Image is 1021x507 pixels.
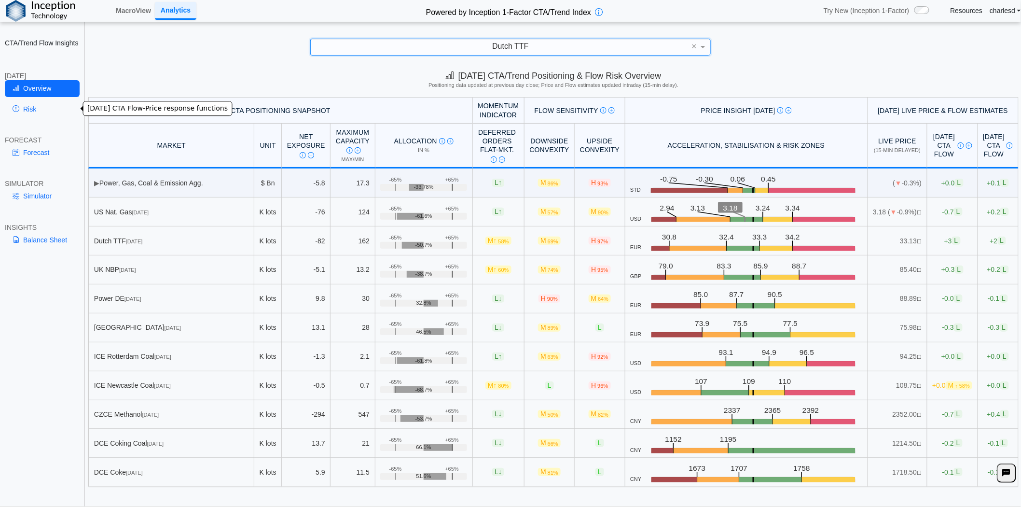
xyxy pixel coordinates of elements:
div: +65% [445,293,458,299]
td: 21 [331,429,375,458]
span: [DATE] [154,383,171,389]
span: L [492,324,504,332]
span: 69% [548,239,558,244]
span: Try New (Inception 1-Factor) [824,6,910,15]
div: [GEOGRAPHIC_DATA] [94,323,249,332]
text: 3.24 [756,204,771,212]
th: Unit [254,124,282,169]
div: -65% [389,350,402,356]
text: 2392 [803,407,819,415]
td: 9.8 [282,284,331,313]
div: DCE Coking Coal [94,439,249,448]
td: 13.7 [282,429,331,458]
span: L [1000,410,1009,418]
td: 124 [331,197,375,226]
text: 1152 [665,435,682,443]
img: Info [777,107,784,113]
img: Read More [499,156,505,163]
span: L [595,324,604,332]
span: 82% [598,412,608,418]
span: L [492,179,504,187]
td: 17.3 [331,169,375,197]
text: 77.5 [783,320,798,328]
th: MARKET [88,124,254,169]
span: -0.1 [988,295,1008,303]
th: Acceleration, Stabilisation & Risk Zones [625,124,868,169]
span: 96% [598,383,608,389]
span: ↑ [494,237,497,245]
span: ↓ [498,439,502,447]
div: +65% [445,437,458,443]
text: 79.0 [659,262,673,270]
td: 94.25 [868,342,927,371]
h5: Positioning data updated at previous day close; Price and Flow estimates updated intraday (15-min... [91,82,1016,88]
a: MacroView [112,2,155,19]
span: +0.2 [987,266,1009,274]
td: 0.7 [331,371,375,400]
span: 80% [498,383,509,389]
span: (15-min delayed) [874,147,921,153]
span: M [485,237,511,245]
td: 13.2 [331,255,375,284]
td: 2.1 [331,342,375,371]
text: 87.7 [730,291,744,299]
td: -5.8 [282,169,331,197]
div: -65% [389,321,402,327]
span: [DATE] [119,267,136,273]
td: 162 [331,226,375,255]
span: M [589,410,611,418]
td: -294 [282,400,331,429]
span: +3 [944,237,961,245]
text: 96.5 [800,349,814,357]
span: L [492,295,504,303]
span: -0.3 [942,324,963,332]
span: -50.7% [415,242,432,248]
img: Read More [786,107,792,113]
td: 75.98 [868,313,927,342]
span: [DATE] [132,210,149,215]
td: K lots [254,371,282,400]
span: ↑ [494,381,497,389]
td: -76 [282,197,331,226]
img: Read More [966,142,972,149]
span: +0.2 [987,208,1009,216]
span: L [955,352,964,361]
td: -1.3 [282,342,331,371]
span: L [998,237,1007,245]
span: -0.0 [942,295,963,303]
span: L [492,352,504,361]
img: Read More [355,147,361,154]
span: L [955,179,964,187]
img: Info [491,156,497,163]
div: +65% [445,206,458,212]
span: 74% [548,267,558,273]
span: CNY [630,418,641,424]
a: Overview [5,80,80,97]
text: 85.0 [694,291,708,299]
span: +2 [990,237,1007,245]
img: Info [600,107,607,113]
span: EUR [630,302,641,309]
span: NO FEED: Live data feed not provided for this market. [917,296,922,302]
span: -0.7 [942,410,963,418]
span: [DATE] [154,354,171,360]
td: $ Bn [254,169,282,197]
span: NO FEED: Live data feed not provided for this market. [917,325,922,331]
a: Simulator [5,188,80,204]
div: Maximum Capacity [336,128,370,155]
span: L [1000,381,1009,390]
span: H [589,352,610,361]
span: L [1000,266,1009,274]
span: L [1000,324,1008,332]
a: Analytics [155,2,196,20]
span: STD [630,187,641,193]
div: +65% [445,350,458,356]
div: -65% [389,177,402,183]
th: Downside Convexity [524,124,575,169]
span: NO FEED: Live data feed not provided for this market. [917,267,922,273]
div: -65% [389,206,402,212]
span: +0.0 [941,179,963,187]
span: M [485,266,511,274]
h2: Powered by Inception 1-Factor CTA/Trend Index [422,4,595,18]
a: Risk [5,101,80,117]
